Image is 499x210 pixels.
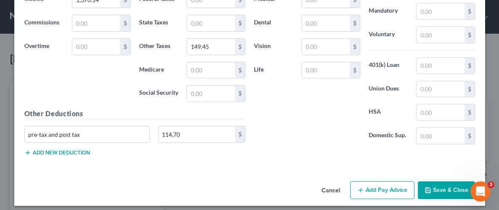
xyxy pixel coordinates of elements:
[315,182,347,199] button: Cancel
[20,38,68,55] label: Overtime
[364,81,412,98] label: Union Dues
[418,181,475,199] button: Save & Close
[24,149,90,156] button: Add new deduction
[465,27,475,43] div: $
[364,27,412,43] label: Voluntary
[465,104,475,120] div: $
[235,126,245,142] div: $
[302,62,349,78] input: 0.00
[417,27,464,43] input: 0.00
[465,81,475,97] div: $
[235,15,245,31] div: $
[187,62,235,78] input: 0.00
[235,39,245,55] div: $
[25,126,150,142] input: Specify...
[135,15,183,32] label: State Taxes
[302,15,349,31] input: 0.00
[350,62,360,78] div: $
[364,128,412,144] label: Domestic Sup.
[187,85,235,101] input: 0.00
[465,128,475,144] div: $
[417,58,464,74] input: 0.00
[235,85,245,101] div: $
[72,39,120,55] input: 0.00
[350,15,360,31] div: $
[135,85,183,102] label: Social Security
[465,3,475,19] div: $
[250,15,298,32] label: Dental
[187,15,235,31] input: 0.00
[350,39,360,55] div: $
[135,62,183,79] label: Medicare
[364,104,412,121] label: HSA
[364,3,412,20] label: Mandatory
[120,39,130,55] div: $
[187,39,235,55] input: 0.00
[250,38,298,55] label: Vision
[417,3,464,19] input: 0.00
[135,38,183,55] label: Other Taxes
[250,62,298,79] label: Life
[24,109,246,119] h5: Other Deductions
[302,39,349,55] input: 0.00
[20,15,68,32] label: Commissions
[120,15,130,31] div: $
[488,181,494,188] span: 3
[72,15,120,31] input: 0.00
[417,128,464,144] input: 0.00
[350,181,415,199] button: Add Pay Advice
[470,181,491,202] iframe: Intercom live chat
[364,57,412,74] label: 401(k) Loan
[465,58,475,74] div: $
[158,126,235,142] input: 0.00
[417,104,464,120] input: 0.00
[417,81,464,97] input: 0.00
[235,62,245,78] div: $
